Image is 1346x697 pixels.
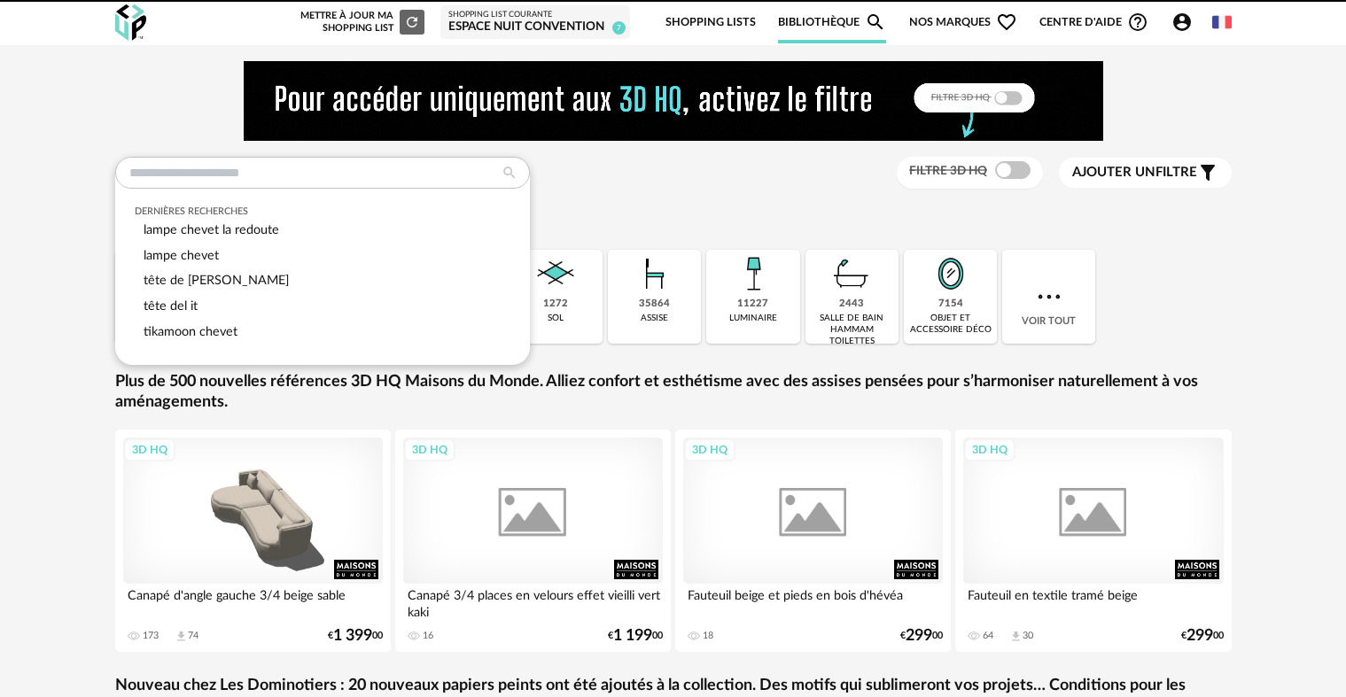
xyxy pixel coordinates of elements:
span: lampe chevet la redoute [144,223,279,236]
a: 3D HQ Canapé d'angle gauche 3/4 beige sable 173 Download icon 74 €1 39900 [115,430,392,652]
span: 299 [1187,630,1213,642]
div: salle de bain hammam toilettes [811,313,893,347]
div: Shopping List courante [448,10,622,20]
span: Download icon [1009,630,1023,643]
img: Assise.png [631,250,679,298]
div: € 00 [900,630,943,642]
a: Plus de 500 nouvelles références 3D HQ Maisons du Monde. Alliez confort et esthétisme avec des as... [115,372,1232,414]
div: € 00 [608,630,663,642]
div: Dernières recherches [135,205,510,218]
div: 11227 [737,298,768,311]
span: filtre [1072,164,1197,182]
div: Fauteuil en textile tramé beige [963,584,1224,619]
button: Ajouter unfiltre Filter icon [1059,158,1232,188]
div: 7154 [938,298,963,311]
div: 35864 [639,298,670,311]
div: Voir tout [1002,250,1095,344]
span: lampe chevet [144,249,219,262]
a: 3D HQ Fauteuil en textile tramé beige 64 Download icon 30 €29900 [955,430,1232,652]
span: Filter icon [1197,162,1218,183]
div: 2443 [839,298,864,311]
img: NEW%20NEW%20HQ%20NEW_V1.gif [244,61,1103,141]
span: Heart Outline icon [996,12,1017,33]
span: 7 [612,21,626,35]
div: objet et accessoire déco [909,313,992,336]
img: OXP [115,4,146,41]
span: Nos marques [909,2,1017,43]
div: 74 [188,630,198,642]
a: Shopping Lists [665,2,756,43]
span: Magnify icon [865,12,886,33]
span: 1 399 [333,630,372,642]
div: 173 [143,630,159,642]
div: Mettre à jour ma Shopping List [297,10,424,35]
div: 16 [423,630,433,642]
div: sol [548,313,564,324]
div: 3D HQ [964,438,1015,461]
div: € 00 [328,630,383,642]
div: Canapé 3/4 places en velours effet vieilli vert kaki [403,584,664,619]
span: Account Circle icon [1171,12,1193,33]
img: fr [1212,12,1232,32]
div: 1272 [543,298,568,311]
span: Filtre 3D HQ [909,165,987,177]
div: 64 [983,630,993,642]
a: 3D HQ Fauteuil beige et pieds en bois d'hévéa 18 €29900 [675,430,952,652]
div: 3D HQ [124,438,175,461]
div: luminaire [729,313,777,324]
img: more.7b13dc1.svg [1033,281,1065,313]
span: Centre d'aideHelp Circle Outline icon [1039,12,1148,33]
span: tête del it [144,299,198,313]
span: 1 199 [613,630,652,642]
span: Ajouter un [1072,166,1155,179]
a: BibliothèqueMagnify icon [778,2,886,43]
div: 30 [1023,630,1033,642]
img: Salle%20de%20bain.png [828,250,875,298]
div: € 00 [1181,630,1224,642]
div: Canapé d'angle gauche 3/4 beige sable [123,584,384,619]
div: 18 [703,630,713,642]
div: 3D HQ [684,438,735,461]
img: Sol.png [532,250,580,298]
div: 3D HQ [404,438,455,461]
span: tête de [PERSON_NAME] [144,274,289,287]
span: Download icon [175,630,188,643]
a: Shopping List courante Espace Nuit Convention 7 [448,10,622,35]
span: Refresh icon [404,17,420,27]
span: Account Circle icon [1171,12,1201,33]
div: Espace Nuit Convention [448,19,622,35]
span: 299 [906,630,932,642]
a: 3D HQ Canapé 3/4 places en velours effet vieilli vert kaki 16 €1 19900 [395,430,672,652]
span: tikamoon chevet [144,325,237,338]
div: Fauteuil beige et pieds en bois d'hévéa [683,584,944,619]
div: assise [641,313,668,324]
img: Miroir.png [927,250,975,298]
img: Luminaire.png [729,250,777,298]
span: Help Circle Outline icon [1127,12,1148,33]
